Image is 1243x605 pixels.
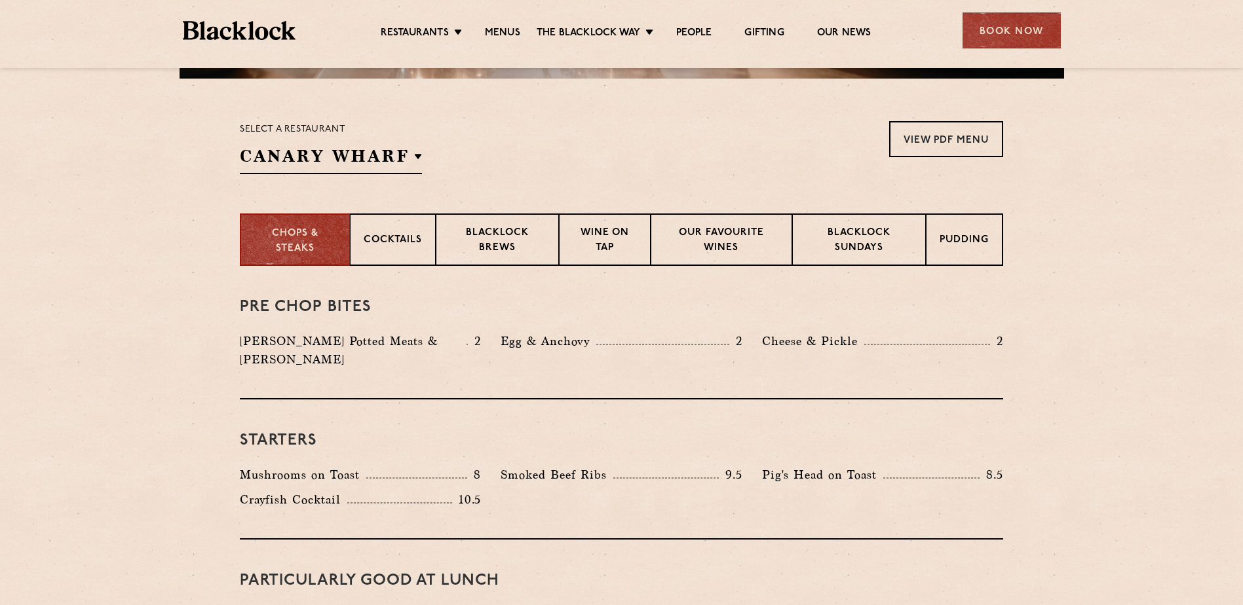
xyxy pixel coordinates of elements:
p: Blacklock Sundays [806,226,912,257]
p: Pudding [940,233,989,249]
p: 10.5 [452,491,481,508]
a: Restaurants [381,27,449,41]
a: The Blacklock Way [537,27,640,41]
p: Wine on Tap [573,226,637,257]
img: BL_Textured_Logo-footer-cropped.svg [183,21,296,40]
p: 9.5 [719,466,742,483]
p: 2 [990,333,1003,350]
h3: PARTICULARLY GOOD AT LUNCH [240,572,1003,589]
p: Chops & Steaks [254,227,336,256]
a: Our News [817,27,871,41]
p: Cheese & Pickle [762,332,864,350]
p: Egg & Anchovy [501,332,596,350]
a: Gifting [744,27,784,41]
p: 2 [468,333,481,350]
h3: Starters [240,432,1003,449]
a: Menus [485,27,520,41]
h2: Canary Wharf [240,145,422,174]
p: Smoked Beef Ribs [501,466,613,484]
p: Mushrooms on Toast [240,466,366,484]
p: Our favourite wines [664,226,778,257]
p: 8 [467,466,481,483]
p: 8.5 [980,466,1003,483]
a: View PDF Menu [889,121,1003,157]
p: [PERSON_NAME] Potted Meats & [PERSON_NAME] [240,332,467,369]
div: Book Now [963,12,1061,48]
p: Pig's Head on Toast [762,466,883,484]
a: People [676,27,712,41]
p: Select a restaurant [240,121,422,138]
p: 2 [729,333,742,350]
h3: Pre Chop Bites [240,299,1003,316]
p: Cocktails [364,233,422,249]
p: Blacklock Brews [449,226,545,257]
p: Crayfish Cocktail [240,490,347,509]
